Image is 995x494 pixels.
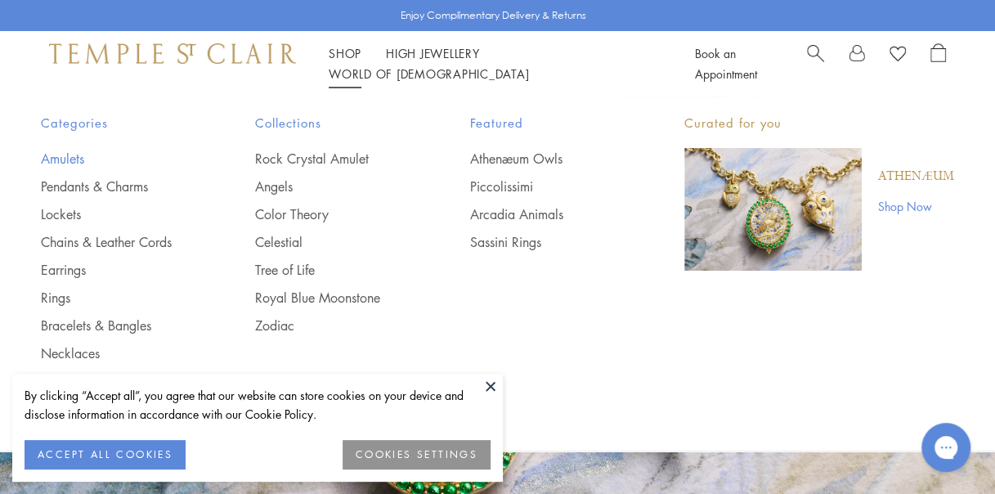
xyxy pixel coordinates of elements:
a: Athenæum Owls [470,150,619,168]
a: Rock Crystal Amulet [255,150,404,168]
a: Shop Now [878,197,954,215]
a: View Wishlist [890,43,906,68]
a: Tree of Life [255,261,404,279]
a: Piccolissimi [470,177,619,195]
a: Pendants & Charms [41,177,190,195]
span: Collections [255,113,404,133]
a: ShopShop [329,45,361,61]
img: Temple St. Clair [49,43,296,63]
a: Zodiac [255,317,404,335]
a: Earrings [41,261,190,279]
a: High JewelleryHigh Jewellery [386,45,480,61]
a: Royal Blue Moonstone [255,289,404,307]
a: Book an Appointment [694,45,756,82]
button: COOKIES SETTINGS [343,440,491,469]
button: ACCEPT ALL COOKIES [25,440,186,469]
a: Rings [41,289,190,307]
a: World of [DEMOGRAPHIC_DATA]World of [DEMOGRAPHIC_DATA] [329,65,529,82]
span: Featured [470,113,619,133]
a: Lockets [41,205,190,223]
span: Categories [41,113,190,133]
a: Celestial [255,233,404,251]
a: Athenæum [878,168,954,186]
a: Search [807,43,824,84]
a: Necklaces [41,344,190,362]
nav: Main navigation [329,43,657,84]
a: Sassini Rings [470,233,619,251]
a: Books & Notebooks [41,372,190,390]
a: Angels [255,177,404,195]
iframe: Gorgias live chat messenger [913,417,979,478]
div: By clicking “Accept all”, you agree that our website can store cookies on your device and disclos... [25,386,491,424]
a: Open Shopping Bag [930,43,946,84]
a: Bracelets & Bangles [41,317,190,335]
a: Amulets [41,150,190,168]
a: Chains & Leather Cords [41,233,190,251]
a: Color Theory [255,205,404,223]
p: Enjoy Complimentary Delivery & Returns [401,7,586,24]
a: Arcadia Animals [470,205,619,223]
p: Curated for you [684,113,954,133]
